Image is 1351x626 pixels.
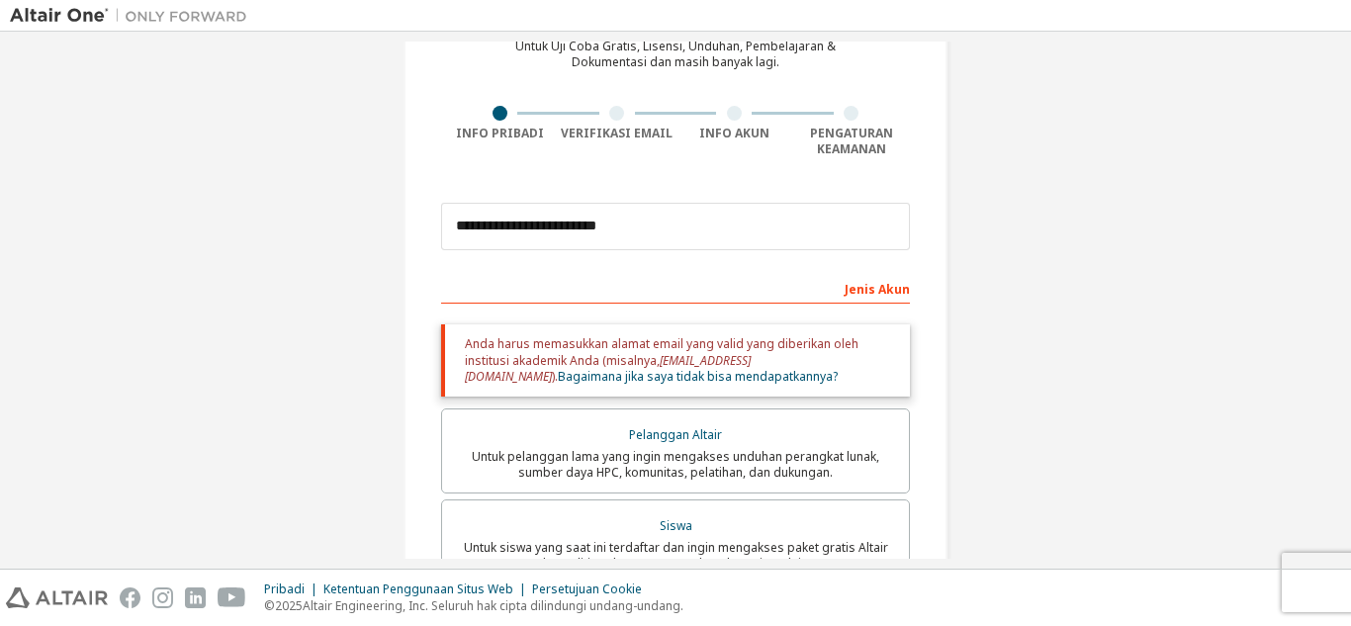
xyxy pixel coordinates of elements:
[699,125,769,141] font: Info Akun
[532,581,642,597] font: Persetujuan Cookie
[218,587,246,608] img: youtube.svg
[152,587,173,608] img: instagram.svg
[845,281,910,298] font: Jenis Akun
[275,597,303,614] font: 2025
[323,581,513,597] font: Ketentuan Penggunaan Situs Web
[264,597,275,614] font: ©
[629,426,722,443] font: Pelanggan Altair
[660,517,692,534] font: Siswa
[552,368,558,385] font: ).
[464,539,888,572] font: Untuk siswa yang saat ini terdaftar dan ingin mengakses paket gratis Altair Student Edition dan s...
[561,125,673,141] font: Verifikasi Email
[810,125,893,157] font: Pengaturan Keamanan
[6,587,108,608] img: altair_logo.svg
[303,597,683,614] font: Altair Engineering, Inc. Seluruh hak cipta dilindungi undang-undang.
[10,6,257,26] img: Altair Satu
[465,352,751,385] font: [EMAIL_ADDRESS][DOMAIN_NAME]
[465,335,858,368] font: Anda harus memasukkan alamat email yang valid yang diberikan oleh institusi akademik Anda (misalnya,
[472,448,879,481] font: Untuk pelanggan lama yang ingin mengakses unduhan perangkat lunak, sumber daya HPC, komunitas, pe...
[264,581,305,597] font: Pribadi
[515,38,836,54] font: Untuk Uji Coba Gratis, Lisensi, Unduhan, Pembelajaran &
[558,368,838,385] a: Bagaimana jika saya tidak bisa mendapatkannya?
[456,125,544,141] font: Info Pribadi
[185,587,206,608] img: linkedin.svg
[120,587,140,608] img: facebook.svg
[572,53,779,70] font: Dokumentasi dan masih banyak lagi.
